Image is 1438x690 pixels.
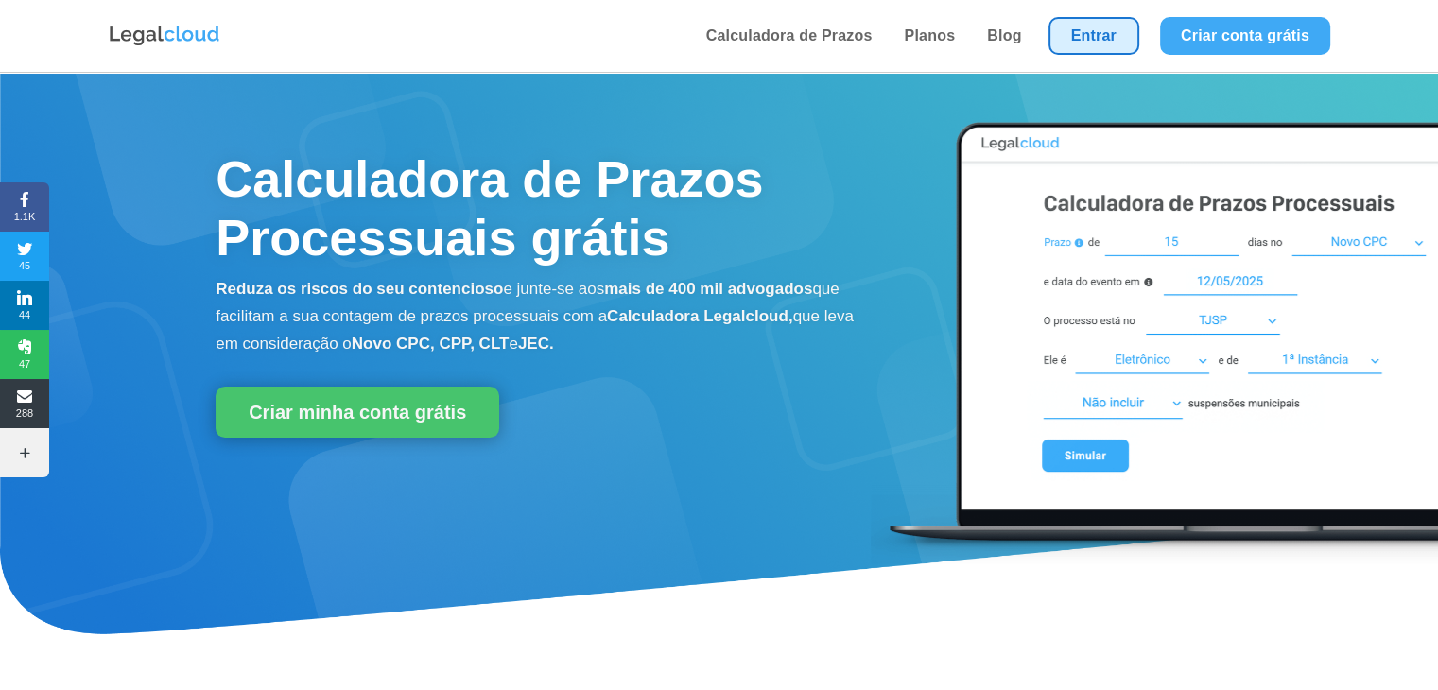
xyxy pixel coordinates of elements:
[1048,17,1139,55] a: Entrar
[607,307,793,325] b: Calculadora Legalcloud,
[216,276,862,357] p: e junte-se aos que facilitam a sua contagem de prazos processuais com a que leva em consideração o e
[216,280,503,298] b: Reduza os riscos do seu contencioso
[1160,17,1330,55] a: Criar conta grátis
[352,335,510,353] b: Novo CPC, CPP, CLT
[108,24,221,48] img: Logo da Legalcloud
[518,335,554,353] b: JEC.
[871,102,1438,566] img: Calculadora de Prazos Processuais Legalcloud
[216,150,763,266] span: Calculadora de Prazos Processuais grátis
[216,387,499,438] a: Criar minha conta grátis
[604,280,812,298] b: mais de 400 mil advogados
[871,553,1438,569] a: Calculadora de Prazos Processuais Legalcloud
